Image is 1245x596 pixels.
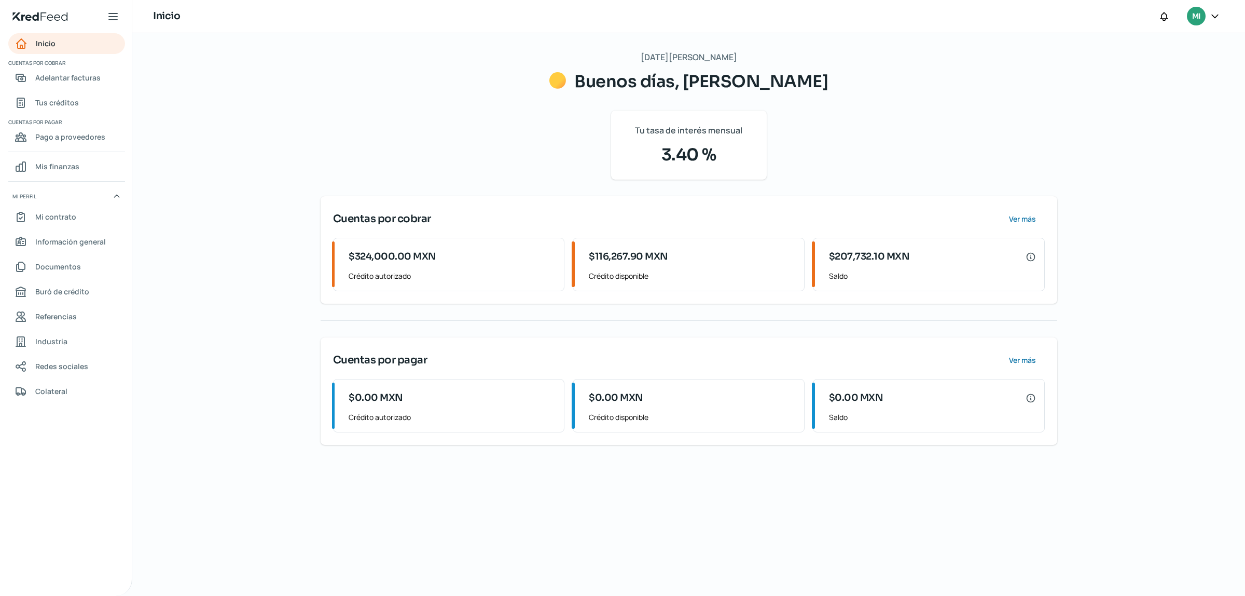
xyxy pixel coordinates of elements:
span: Pago a proveedores [35,130,105,143]
span: Colateral [35,385,67,398]
span: Referencias [35,310,77,323]
h1: Inicio [153,9,180,24]
span: $324,000.00 MXN [349,250,436,264]
a: Colateral [8,381,125,402]
span: Inicio [36,37,56,50]
span: $207,732.10 MXN [829,250,910,264]
a: Adelantar facturas [8,67,125,88]
button: Ver más [1001,209,1045,229]
span: Mis finanzas [35,160,79,173]
span: Ver más [1009,357,1036,364]
a: Referencias [8,306,125,327]
a: Mis finanzas [8,156,125,177]
span: [DATE][PERSON_NAME] [641,50,737,65]
span: 3.40 % [624,142,754,167]
span: Ver más [1009,215,1036,223]
span: Crédito autorizado [349,411,556,424]
span: Información general [35,235,106,248]
span: Tu tasa de interés mensual [635,123,742,138]
a: Mi contrato [8,207,125,227]
span: $0.00 MXN [589,391,643,405]
a: Pago a proveedores [8,127,125,147]
a: Buró de crédito [8,281,125,302]
span: Cuentas por pagar [8,117,123,127]
a: Tus créditos [8,92,125,113]
span: Adelantar facturas [35,71,101,84]
span: MI [1192,10,1200,23]
button: Ver más [1001,350,1045,371]
a: Industria [8,331,125,352]
span: Tus créditos [35,96,79,109]
span: Cuentas por cobrar [333,211,431,227]
span: Buró de crédito [35,285,89,298]
a: Información general [8,232,125,252]
span: Mi contrato [35,210,76,223]
span: Redes sociales [35,360,88,373]
span: Saldo [829,411,1036,424]
span: Mi perfil [12,192,36,201]
span: Industria [35,335,67,348]
span: $0.00 MXN [829,391,883,405]
a: Inicio [8,33,125,54]
span: Cuentas por pagar [333,353,427,368]
img: Saludos [549,72,566,89]
span: Buenos días, [PERSON_NAME] [574,71,828,92]
span: $0.00 MXN [349,391,403,405]
span: Saldo [829,269,1036,282]
span: Cuentas por cobrar [8,58,123,67]
span: Crédito disponible [589,411,796,424]
a: Redes sociales [8,356,125,377]
span: $116,267.90 MXN [589,250,668,264]
span: Documentos [35,260,81,273]
a: Documentos [8,256,125,277]
span: Crédito autorizado [349,269,556,282]
span: Crédito disponible [589,269,796,282]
